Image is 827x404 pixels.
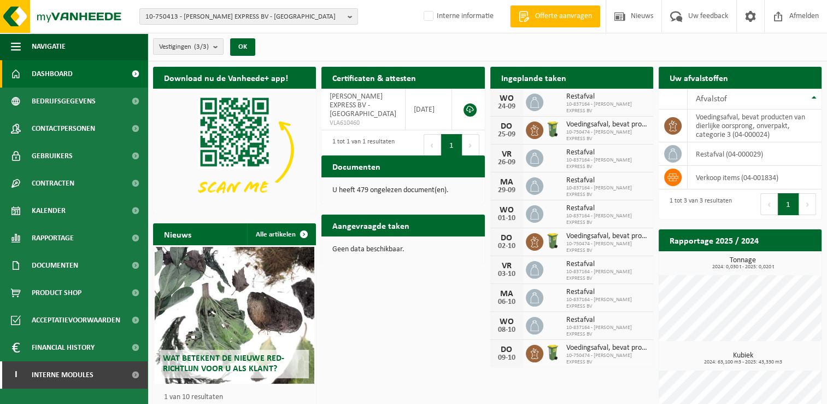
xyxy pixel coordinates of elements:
[664,192,732,216] div: 1 tot 3 van 3 resultaten
[496,345,518,354] div: DO
[496,318,518,326] div: WO
[543,232,562,250] img: WB-0140-HPE-GN-50
[321,215,420,236] h2: Aangevraagde taken
[139,8,358,25] button: 10-750413 - [PERSON_NAME] EXPRESS BV - [GEOGRAPHIC_DATA]
[163,354,284,373] span: Wat betekent de nieuwe RED-richtlijn voor u als klant?
[566,213,648,226] span: 10-837164 - [PERSON_NAME] EXPRESS BV
[566,101,648,114] span: 10-837164 - [PERSON_NAME] EXPRESS BV
[32,197,66,224] span: Kalender
[496,187,518,194] div: 29-09
[566,129,648,142] span: 10-750474 - [PERSON_NAME] EXPRESS BV
[496,243,518,250] div: 02-10
[32,224,74,252] span: Rapportage
[543,343,562,362] img: WB-0140-HPE-GN-50
[664,360,822,365] span: 2024: 63,100 m3 - 2025: 43,330 m3
[688,109,822,142] td: voedingsafval, bevat producten van dierlijke oorsprong, onverpakt, categorie 3 (04-000024)
[532,11,595,22] span: Offerte aanvragen
[194,43,209,50] count: (3/3)
[688,166,822,189] td: verkoop items (04-001834)
[496,103,518,111] div: 24-09
[32,334,95,361] span: Financial History
[496,354,518,362] div: 09-10
[566,232,648,241] span: Voedingsafval, bevat producten van dierlijke oorsprong, onverpakt, categorie 3
[566,204,648,213] span: Restafval
[11,361,21,389] span: I
[496,178,518,187] div: MA
[566,176,648,185] span: Restafval
[496,150,518,159] div: VR
[32,307,120,334] span: Acceptatievoorwaarden
[496,298,518,306] div: 06-10
[32,60,73,88] span: Dashboard
[566,316,648,325] span: Restafval
[566,288,648,297] span: Restafval
[159,39,209,55] span: Vestigingen
[496,94,518,103] div: WO
[230,38,255,56] button: OK
[462,134,479,156] button: Next
[332,187,473,194] p: U heeft 479 ongelezen document(en).
[32,361,93,389] span: Interne modules
[330,119,397,128] span: VLA610460
[496,234,518,243] div: DO
[659,67,739,88] h2: Uw afvalstoffen
[778,193,799,215] button: 1
[566,241,648,254] span: 10-750474 - [PERSON_NAME] EXPRESS BV
[155,247,314,384] a: Wat betekent de nieuwe RED-richtlijn voor u als klant?
[496,215,518,222] div: 01-10
[688,142,822,166] td: restafval (04-000029)
[566,157,648,170] span: 10-837164 - [PERSON_NAME] EXPRESS BV
[332,246,473,253] p: Geen data beschikbaar.
[566,260,648,269] span: Restafval
[490,67,577,88] h2: Ingeplande taken
[153,223,202,245] h2: Nieuws
[496,122,518,131] div: DO
[496,262,518,270] div: VR
[496,326,518,334] div: 08-10
[330,93,396,118] span: [PERSON_NAME] EXPRESS BV - [GEOGRAPHIC_DATA]
[153,89,316,211] img: Download de VHEPlus App
[566,269,648,282] span: 10-837164 - [PERSON_NAME] EXPRESS BV
[566,344,648,353] span: Voedingsafval, bevat producten van dierlijke oorsprong, onverpakt, categorie 3
[321,155,391,177] h2: Documenten
[441,134,462,156] button: 1
[664,257,822,270] h3: Tonnage
[164,394,310,401] p: 1 van 10 resultaten
[566,148,648,157] span: Restafval
[566,93,648,101] span: Restafval
[153,67,299,88] h2: Download nu de Vanheede+ app!
[659,229,770,251] h2: Rapportage 2025 / 2024
[664,264,822,270] span: 2024: 0,030 t - 2025: 0,020 t
[247,223,315,245] a: Alle artikelen
[566,120,648,129] span: Voedingsafval, bevat producten van dierlijke oorsprong, onverpakt, categorie 3
[421,8,494,25] label: Interne informatie
[510,5,600,27] a: Offerte aanvragen
[32,115,95,142] span: Contactpersonen
[740,251,820,273] a: Bekijk rapportage
[799,193,816,215] button: Next
[406,89,453,130] td: [DATE]
[566,297,648,310] span: 10-837164 - [PERSON_NAME] EXPRESS BV
[543,120,562,138] img: WB-0140-HPE-GN-50
[321,67,427,88] h2: Certificaten & attesten
[145,9,343,25] span: 10-750413 - [PERSON_NAME] EXPRESS BV - [GEOGRAPHIC_DATA]
[32,279,81,307] span: Product Shop
[496,159,518,166] div: 26-09
[496,290,518,298] div: MA
[32,33,66,60] span: Navigatie
[566,353,648,366] span: 10-750474 - [PERSON_NAME] EXPRESS BV
[496,270,518,278] div: 03-10
[696,95,727,103] span: Afvalstof
[496,131,518,138] div: 25-09
[664,352,822,365] h3: Kubiek
[32,142,73,170] span: Gebruikers
[153,38,224,55] button: Vestigingen(3/3)
[496,206,518,215] div: WO
[32,252,78,279] span: Documenten
[566,325,648,338] span: 10-837164 - [PERSON_NAME] EXPRESS BV
[327,133,395,157] div: 1 tot 1 van 1 resultaten
[32,170,74,197] span: Contracten
[566,185,648,198] span: 10-837164 - [PERSON_NAME] EXPRESS BV
[760,193,778,215] button: Previous
[32,88,96,115] span: Bedrijfsgegevens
